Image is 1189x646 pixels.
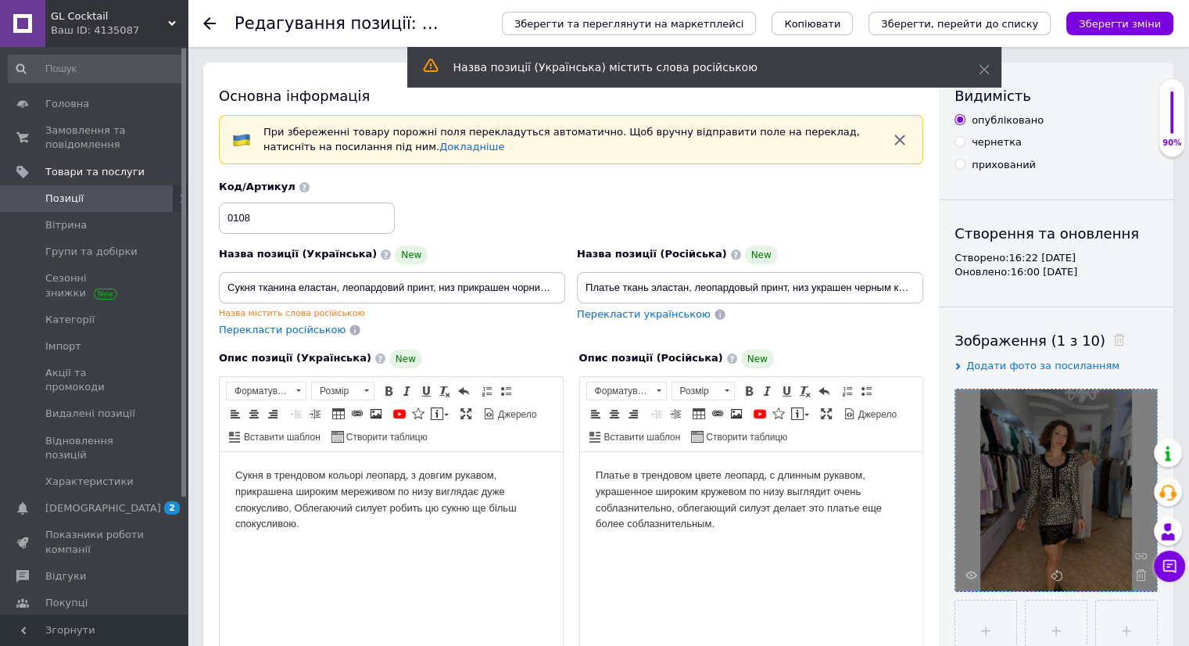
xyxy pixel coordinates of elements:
[972,113,1044,127] div: опубліковано
[671,382,735,400] a: Розмір
[45,165,145,179] span: Товари та послуги
[428,405,451,422] a: Вставити повідомлення
[45,313,95,327] span: Категорії
[1066,12,1173,35] button: Зберегти зміни
[587,428,683,445] a: Вставити шаблон
[344,431,428,444] span: Створити таблицю
[770,405,787,422] a: Вставити іконку
[954,251,1158,265] div: Створено: 16:22 [DATE]
[226,382,306,400] a: Форматування
[856,408,897,422] span: Джерело
[704,431,787,444] span: Створити таблицю
[219,307,565,319] div: Назва містить слова російською
[45,528,145,556] span: Показники роботи компанії
[577,272,923,303] input: Наприклад, H&M жіноча сукня зелена 38 розмір вечірня максі з блискітками
[45,407,135,421] span: Видалені позиції
[453,59,940,75] div: Назва позиції (Українська) містить слова російською
[380,382,397,400] a: Жирний (Ctrl+B)
[219,181,295,192] span: Код/Артикул
[745,246,778,264] span: New
[417,382,435,400] a: Підкреслений (Ctrl+U)
[45,366,145,394] span: Акції та промокоди
[45,271,145,300] span: Сезонні знижки
[8,55,184,83] input: Пошук
[954,265,1158,279] div: Оновлено: 16:00 [DATE]
[741,350,774,368] span: New
[690,405,707,422] a: Таблиця
[436,382,453,400] a: Видалити форматування
[227,405,244,422] a: По лівому краю
[954,331,1158,350] div: Зображення (1 з 10)
[45,124,145,152] span: Замовлення та повідомлення
[839,382,856,400] a: Вставити/видалити нумерований список
[672,382,719,400] span: Розмір
[502,12,756,35] button: Зберегти та переглянути на маркетплейсі
[784,18,840,30] span: Копіювати
[391,405,408,422] a: Додати відео з YouTube
[288,405,305,422] a: Зменшити відступ
[1159,78,1185,157] div: 90% Якість заповнення
[667,405,684,422] a: Збільшити відступ
[815,382,833,400] a: Повернути (Ctrl+Z)
[311,382,374,400] a: Розмір
[45,569,86,583] span: Відгуки
[728,405,745,422] a: Зображення
[312,382,359,400] span: Розмір
[164,501,180,515] span: 2
[245,405,263,422] a: По центру
[740,382,757,400] a: Жирний (Ctrl+B)
[410,405,427,422] a: Вставити іконку
[264,405,281,422] a: По правому краю
[227,428,323,445] a: Вставити шаблон
[709,405,726,422] a: Вставити/Редагувати посилання (Ctrl+L)
[1159,138,1184,149] div: 90%
[841,405,900,422] a: Джерело
[972,158,1036,172] div: прихований
[689,428,790,445] a: Створити таблицю
[395,246,428,264] span: New
[586,382,667,400] a: Форматування
[45,218,87,232] span: Вітрина
[481,405,539,422] a: Джерело
[349,405,366,422] a: Вставити/Редагувати посилання (Ctrl+L)
[45,434,145,462] span: Відновлення позицій
[496,408,537,422] span: Джерело
[602,431,681,444] span: Вставити шаблон
[45,501,161,515] span: [DEMOGRAPHIC_DATA]
[966,360,1119,371] span: Додати фото за посиланням
[579,352,723,364] span: Опис позиції (Російська)
[954,224,1158,243] div: Створення та оновлення
[1154,551,1185,582] button: Чат з покупцем
[455,382,472,400] a: Повернути (Ctrl+Z)
[51,23,188,38] div: Ваш ID: 4135087
[219,86,923,106] div: Основна інформація
[219,272,565,303] input: Наприклад, H&M жіноча сукня зелена 38 розмір вечірня максі з блискітками
[439,141,504,153] a: Докладніше
[219,324,346,336] span: Перекласти російською
[625,405,642,422] a: По правому краю
[330,405,347,422] a: Таблиця
[389,350,422,368] span: New
[751,405,768,422] a: Додати відео з YouTube
[797,382,814,400] a: Видалити форматування
[203,17,216,30] div: Повернутися назад
[263,126,860,153] span: При збереженні товару порожні поля перекладуться автоматично. Щоб вручну відправити поле на перек...
[45,475,134,489] span: Характеристики
[972,135,1022,149] div: чернетка
[858,382,875,400] a: Вставити/видалити маркований список
[1079,18,1161,30] i: Зберегти зміни
[587,405,604,422] a: По лівому краю
[954,86,1158,106] div: Видимість
[587,382,651,400] span: Форматування
[497,382,514,400] a: Вставити/видалити маркований список
[514,18,743,30] span: Зберегти та переглянути на маркетплейсі
[219,248,377,260] span: Назва позиції (Українська)
[457,405,475,422] a: Максимізувати
[399,382,416,400] a: Курсив (Ctrl+I)
[367,405,385,422] a: Зображення
[219,352,371,364] span: Опис позиції (Українська)
[45,245,138,259] span: Групи та добірки
[232,131,251,149] img: :flag-ua:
